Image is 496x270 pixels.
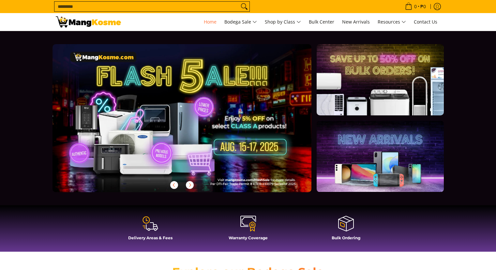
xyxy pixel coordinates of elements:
span: Home [204,19,217,25]
a: Delivery Areas & Fees [105,215,196,245]
span: • [403,3,428,10]
nav: Main Menu [128,13,441,31]
span: 0 [413,4,418,9]
a: Shop by Class [262,13,304,31]
a: Resources [374,13,409,31]
span: Shop by Class [265,18,301,26]
h4: Bulk Ordering [300,235,392,240]
a: New Arrivals [339,13,373,31]
a: Bulk Ordering [300,215,392,245]
button: Search [239,2,249,11]
a: Bodega Sale [221,13,260,31]
h4: Warranty Coverage [203,235,294,240]
span: Bulk Center [309,19,334,25]
a: Home [201,13,220,31]
span: Resources [378,18,406,26]
button: Previous [167,178,181,192]
a: Bulk Center [306,13,338,31]
a: Contact Us [411,13,441,31]
a: Warranty Coverage [203,215,294,245]
span: ₱0 [419,4,427,9]
a: More [53,44,333,203]
img: Mang Kosme: Your Home Appliances Warehouse Sale Partner! [56,16,121,27]
h4: Delivery Areas & Fees [105,235,196,240]
span: New Arrivals [342,19,370,25]
button: Next [183,178,197,192]
span: Contact Us [414,19,437,25]
span: Bodega Sale [224,18,257,26]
